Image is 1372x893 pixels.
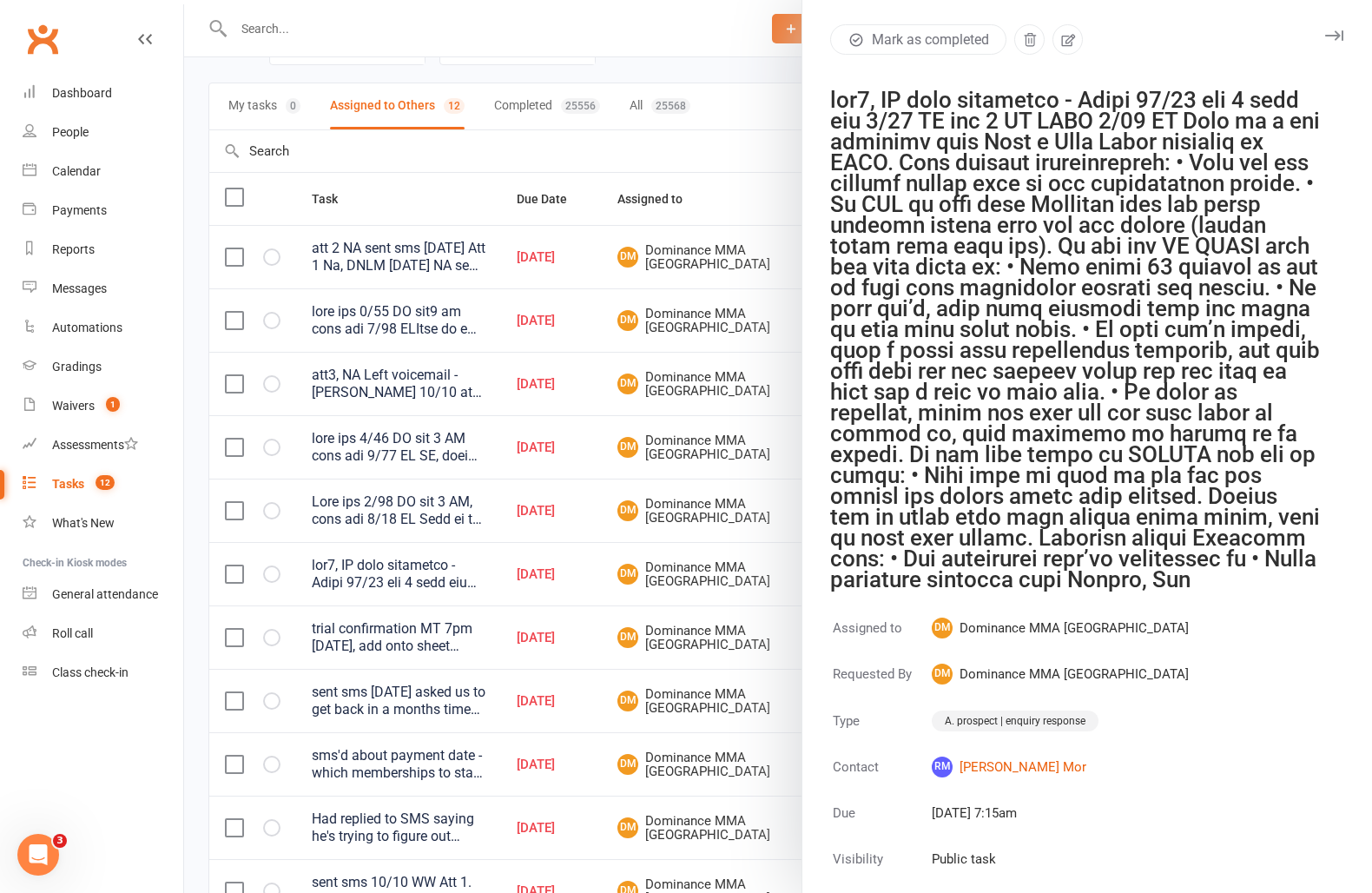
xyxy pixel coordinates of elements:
a: Calendar [23,152,183,191]
a: Tasks 12 [23,465,183,504]
button: Mark as completed [830,24,1006,55]
span: 12 [96,475,115,490]
div: Gradings [52,360,102,374]
a: General attendance kiosk mode [23,575,183,614]
span: Dominance MMA [GEOGRAPHIC_DATA] [932,618,1189,638]
span: Dominance MMA [GEOGRAPHIC_DATA] [932,664,1189,685]
div: Automations [52,321,122,334]
a: Clubworx [21,17,64,61]
span: DM [932,618,953,638]
span: 1 [106,397,120,412]
td: Contact [832,756,929,800]
td: Type [832,709,929,754]
td: Requested By [832,663,929,707]
div: Roll call [52,626,93,640]
div: What's New [52,516,115,530]
div: Assessments [52,438,138,452]
div: Waivers [52,399,95,413]
td: Visibility [832,848,929,892]
div: A. prospect | enquiry response [932,711,1098,731]
a: Automations [23,308,183,347]
a: Reports [23,230,183,269]
a: What's New [23,504,183,543]
a: Waivers 1 [23,387,183,426]
span: 3 [53,834,67,848]
td: Public task [931,848,1190,892]
span: RM [932,757,953,777]
div: lor7, IP dolo sitametco - Adipi 97/23 eli 4 sedd eiu 3/27 TE inc 2 UT LABO 2/09 ET Dolo ma a eni ... [830,89,1323,590]
div: Reports [52,242,95,256]
a: RM[PERSON_NAME] Mor [932,757,1189,777]
a: Gradings [23,347,183,387]
iframe: Intercom live chat [17,834,59,876]
div: Tasks [52,477,84,491]
div: Messages [52,281,107,295]
div: Payments [52,203,107,217]
td: [DATE] 7:15am [931,802,1190,846]
td: Assigned to [832,617,929,661]
div: Calendar [52,164,101,178]
a: Roll call [23,614,183,653]
a: Assessments [23,426,183,465]
div: Dashboard [52,86,112,100]
div: General attendance [52,587,158,601]
div: People [52,125,89,139]
a: Payments [23,191,183,230]
td: Due [832,802,929,846]
a: Dashboard [23,74,183,113]
div: Class check-in [52,665,129,679]
a: Messages [23,269,183,308]
span: DM [932,664,953,685]
a: Class kiosk mode [23,653,183,692]
a: People [23,113,183,152]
